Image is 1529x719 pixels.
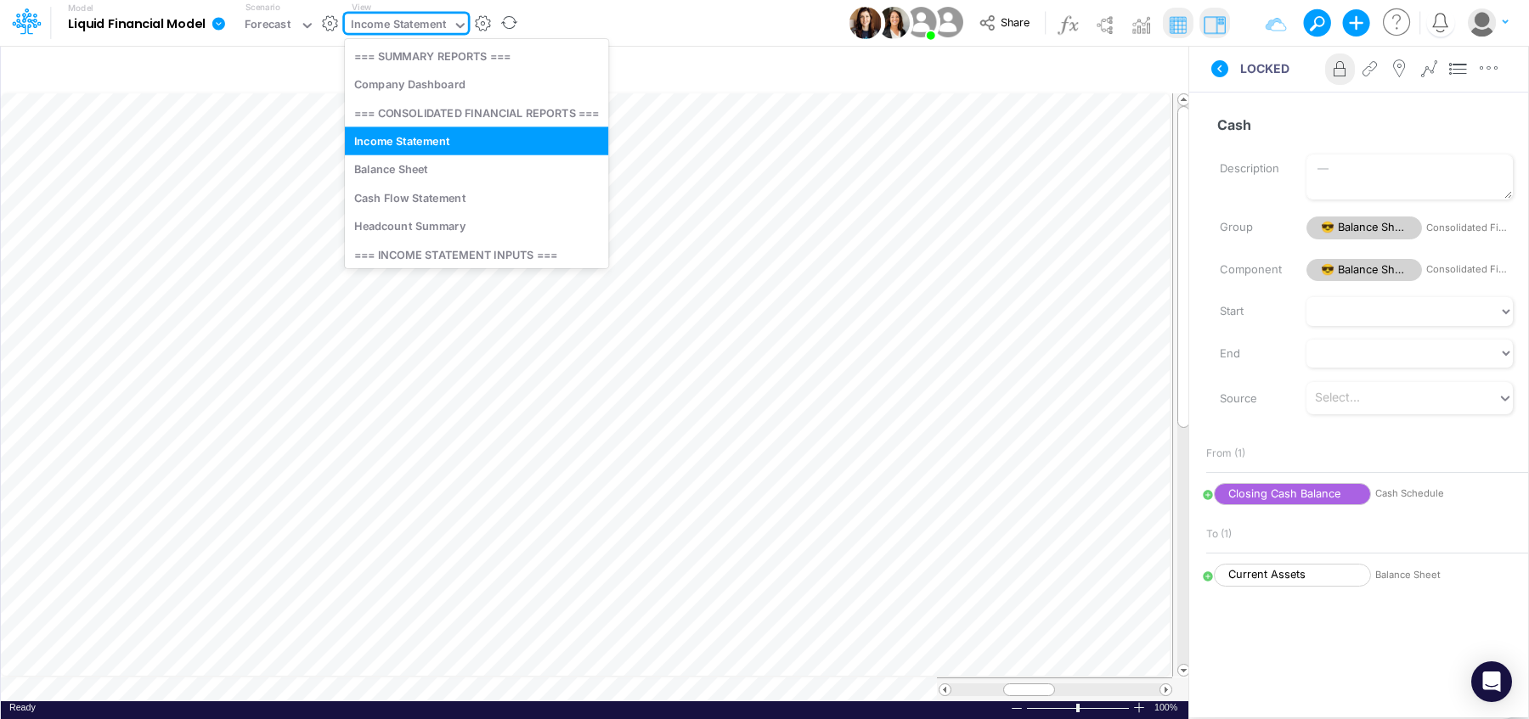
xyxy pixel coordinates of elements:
[1306,216,1422,239] span: 😎 Balance Sheet
[1206,526,1232,542] span: To (1)
[1206,109,1514,141] input: — Node name —
[68,17,205,32] b: Liquid Financial Model
[1154,701,1180,714] div: Zoom level
[902,3,940,42] img: User Image Icon
[1010,702,1024,715] div: Zoom Out
[877,7,910,39] img: User Image Icon
[1426,221,1513,235] span: Consolidated Financial Statements
[345,155,608,183] div: Balance Sheet
[345,42,608,70] div: === SUMMARY REPORTS ===
[1207,385,1294,413] label: Source
[1154,701,1180,714] span: 100%
[245,1,280,14] label: Scenario
[345,240,608,268] div: === INCOME STATEMENT INPUTS ===
[9,702,36,712] span: Ready
[15,53,850,88] input: Type a title here
[1430,13,1450,32] a: Notifications
[9,701,36,714] div: In Ready mode
[971,10,1041,37] button: Share
[1132,701,1146,714] div: Zoom In
[1471,661,1512,702] div: Open Intercom Messenger
[345,126,608,154] div: Income Statement
[1207,154,1294,183] label: Description
[1001,15,1030,28] span: Share
[245,16,291,36] div: Forecast
[849,7,882,39] img: User Image Icon
[1026,701,1132,714] div: Zoom
[1315,389,1360,407] div: Select...
[345,98,608,126] div: === CONSOLIDATED FINANCIAL REPORTS ===
[1214,483,1371,506] span: Closing Cash Balance
[1207,340,1294,368] label: End
[68,3,93,14] label: Model
[1426,262,1513,277] span: Consolidated Financial Statements
[345,212,608,240] div: Headcount Summary
[1306,259,1422,282] span: 😎 Balance Sheet
[1207,256,1294,284] label: Component
[345,70,608,98] div: Company Dashboard
[928,3,967,42] img: User Image Icon
[1214,564,1371,587] span: Current Assets
[352,1,371,14] label: View
[1240,59,1289,77] span: LOCKED
[1076,704,1080,712] div: Zoom
[345,183,608,211] div: Cash Flow Statement
[1207,297,1294,326] label: Start
[1207,213,1294,242] label: Group
[351,16,446,36] div: Income Statement
[1206,446,1245,461] span: From (1)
